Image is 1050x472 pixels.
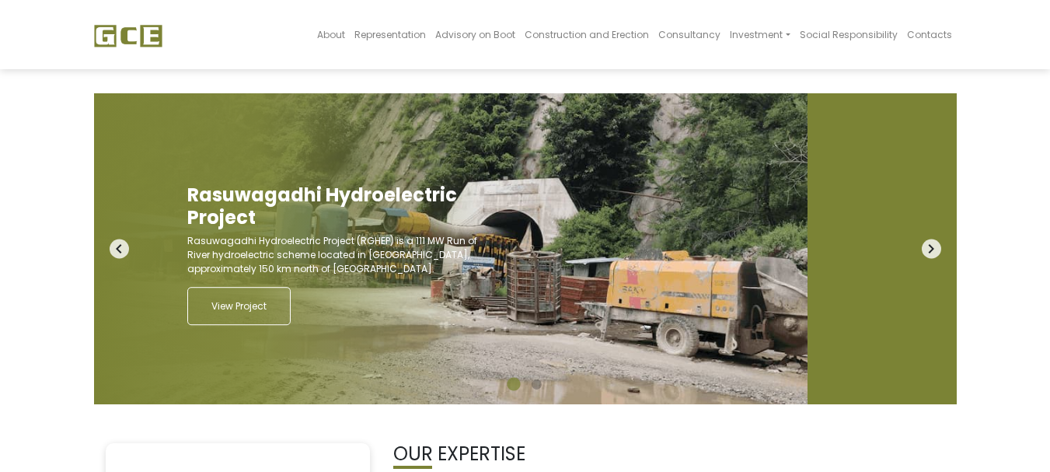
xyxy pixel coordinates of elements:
[529,377,545,393] button: 2 of 2
[525,28,649,41] span: Construction and Erection
[654,5,725,65] a: Consultancy
[800,28,898,41] span: Social Responsibility
[725,5,794,65] a: Investment
[730,28,783,41] span: Investment
[94,24,162,47] img: GCE Group
[187,234,483,276] p: Rasuwagadhi Hydroelectric Project (RGHEP) is a 111 MW Run of River hydroelectric scheme located i...
[431,5,520,65] a: Advisory on Boot
[187,184,483,229] h2: Rasuwagadhi Hydroelectric Project
[506,377,522,393] button: 1 of 2
[312,5,350,65] a: About
[317,28,345,41] span: About
[658,28,720,41] span: Consultancy
[350,5,431,65] a: Representation
[902,5,957,65] a: Contacts
[922,239,941,259] i: navigate_next
[795,5,902,65] a: Social Responsibility
[520,5,654,65] a: Construction and Erection
[393,443,945,466] h2: OUR EXPERTISE
[435,28,515,41] span: Advisory on Boot
[354,28,426,41] span: Representation
[187,287,291,325] a: View Project
[907,28,952,41] span: Contacts
[110,239,129,259] i: navigate_before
